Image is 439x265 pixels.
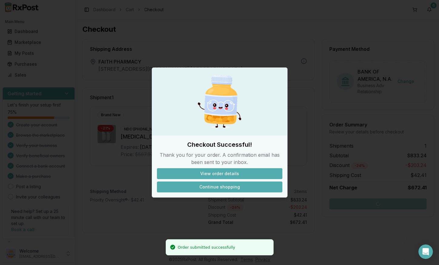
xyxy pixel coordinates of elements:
[191,73,249,131] img: Happy Pill Bottle
[157,151,282,166] p: Thank you for your order. A confirmation email has been sent to your inbox.
[157,168,282,179] button: View order details
[157,140,282,149] h2: Checkout Successful!
[157,182,282,192] button: Continue shopping
[418,244,433,259] iframe: Intercom live chat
